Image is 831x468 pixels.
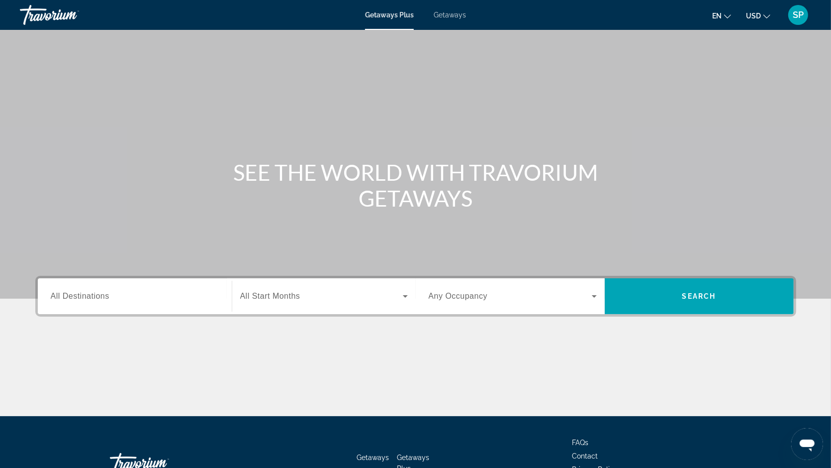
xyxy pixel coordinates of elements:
a: FAQs [572,439,589,447]
input: Select destination [51,291,219,303]
span: Any Occupancy [429,292,488,300]
a: Getaways Plus [365,11,414,19]
button: Change language [712,8,731,23]
a: Getaways [357,454,389,462]
button: Change currency [746,8,770,23]
button: Search [605,278,794,314]
span: All Start Months [240,292,300,300]
iframe: Button to launch messaging window [791,428,823,460]
span: SP [793,10,804,20]
span: USD [746,12,761,20]
a: Contact [572,452,598,460]
span: All Destinations [51,292,109,300]
a: Getaways [434,11,466,19]
span: en [712,12,722,20]
span: Search [682,292,716,300]
button: User Menu [785,4,811,25]
a: Travorium [20,2,119,28]
h1: SEE THE WORLD WITH TRAVORIUM GETAWAYS [229,159,602,211]
div: Search widget [38,278,794,314]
